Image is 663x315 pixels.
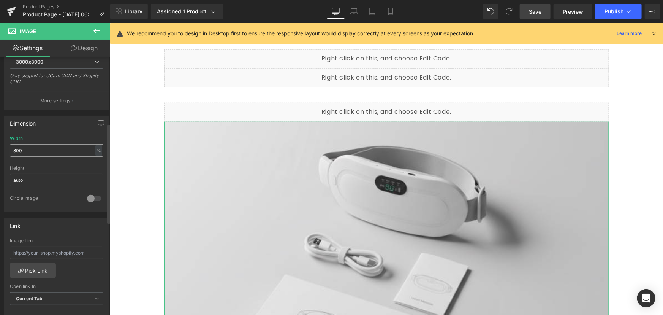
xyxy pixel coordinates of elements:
[327,4,345,19] a: Desktop
[40,97,71,104] p: More settings
[595,4,642,19] button: Publish
[483,4,498,19] button: Undo
[16,59,43,65] b: 3000x3000
[10,218,21,229] div: Link
[125,8,142,15] span: Library
[10,165,103,171] div: Height
[502,4,517,19] button: Redo
[10,116,36,127] div: Dimension
[23,11,96,17] span: Product Page - [DATE] 06:47:55
[10,195,79,203] div: Circle Image
[529,8,541,16] span: Save
[10,238,103,243] div: Image Link
[10,136,23,141] div: Width
[10,284,103,289] div: Open link In
[604,8,623,14] span: Publish
[614,29,645,38] a: Learn more
[554,4,592,19] a: Preview
[637,289,655,307] div: Open Intercom Messenger
[10,247,103,259] input: https://your-shop.myshopify.com
[127,29,475,38] p: We recommend you to design in Desktop first to ensure the responsive layout would display correct...
[10,174,103,186] input: auto
[95,145,102,156] div: %
[345,4,363,19] a: Laptop
[645,4,660,19] button: More
[16,296,43,301] b: Current Tab
[10,73,103,90] div: Only support for UCare CDN and Shopify CDN
[23,4,110,10] a: Product Pages
[381,4,400,19] a: Mobile
[563,8,583,16] span: Preview
[363,4,381,19] a: Tablet
[110,4,148,19] a: New Library
[157,8,217,15] div: Assigned 1 Product
[20,28,36,34] span: Image
[57,40,112,57] a: Design
[5,92,109,110] button: More settings
[10,263,56,278] a: Pick Link
[10,144,103,157] input: auto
